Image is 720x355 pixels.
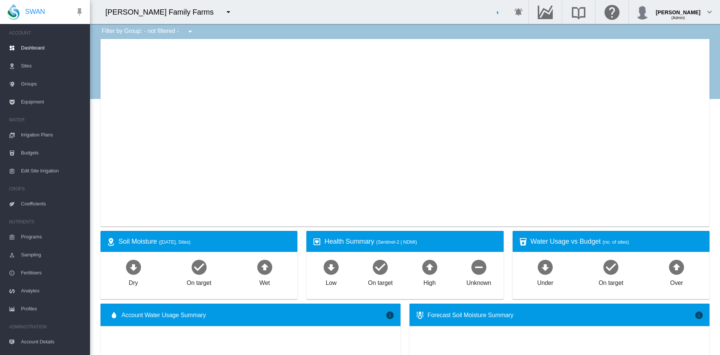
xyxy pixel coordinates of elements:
div: Dry [129,276,138,287]
md-icon: icon-arrow-up-bold-circle [667,258,685,276]
md-icon: icon-cup-water [519,237,528,246]
md-icon: icon-menu-down [186,27,195,36]
span: Fertilisers [21,264,84,282]
div: Wet [259,276,270,287]
button: icon-menu-down [183,24,198,39]
div: Low [325,276,336,287]
md-icon: icon-pin [75,7,84,16]
span: ADMINISTRATION [9,321,84,333]
md-icon: icon-chevron-down [705,7,714,16]
span: WATER [9,114,84,126]
span: SWAN [25,7,45,16]
md-icon: Click here for help [603,7,621,16]
div: Health Summary [324,237,497,246]
md-icon: icon-map-marker-radius [106,237,115,246]
button: icon-menu-down [221,4,236,19]
div: Water Usage vs Budget [531,237,703,246]
md-icon: icon-thermometer-lines [415,311,424,320]
span: Programs [21,228,84,246]
div: Soil Moisture [118,237,291,246]
div: [PERSON_NAME] Family Farms [105,7,220,17]
md-icon: icon-minus-circle [470,258,488,276]
span: Irrigation Plans [21,126,84,144]
md-icon: icon-information [694,311,703,320]
md-icon: icon-arrow-down-bold-circle [322,258,340,276]
span: Dashboard [21,39,84,57]
span: (Sentinel-2 | NDMI) [376,239,417,245]
md-icon: icon-heart-box-outline [312,237,321,246]
md-icon: icon-water [109,311,118,320]
div: High [423,276,436,287]
span: Profiles [21,300,84,318]
span: CROPS [9,183,84,195]
span: Sites [21,57,84,75]
img: SWAN-Landscape-Logo-Colour-drop.png [7,4,19,20]
md-icon: icon-checkbox-marked-circle [190,258,208,276]
md-icon: icon-arrow-down-bold-circle [124,258,142,276]
md-icon: Search the knowledge base [570,7,588,16]
span: Edit Site Irrigation [21,162,84,180]
md-icon: icon-checkbox-marked-circle [602,258,620,276]
span: Account Water Usage Summary [121,311,385,319]
span: Groups [21,75,84,93]
md-icon: icon-arrow-up-bold-circle [421,258,439,276]
div: Unknown [466,276,491,287]
md-icon: Go to the Data Hub [536,7,554,16]
span: Coefficients [21,195,84,213]
div: Under [537,276,553,287]
div: On target [187,276,211,287]
span: Sampling [21,246,84,264]
md-icon: icon-arrow-down-bold-circle [536,258,554,276]
div: On target [598,276,623,287]
span: (no. of sites) [603,239,629,245]
span: Analytes [21,282,84,300]
img: profile.jpg [635,4,650,19]
span: (Admin) [671,16,685,20]
md-icon: icon-menu-down [224,7,233,16]
span: Account Details [21,333,84,351]
button: icon-bell-ring [511,4,526,19]
span: ([DATE], Sites) [159,239,190,245]
md-icon: icon-checkbox-marked-circle [371,258,389,276]
div: [PERSON_NAME] [656,6,700,13]
md-icon: icon-bell-ring [514,7,523,16]
span: ACCOUNT [9,27,84,39]
div: On target [368,276,393,287]
div: Over [670,276,683,287]
span: Budgets [21,144,84,162]
md-icon: icon-information [385,311,394,320]
span: Equipment [21,93,84,111]
md-icon: icon-arrow-up-bold-circle [256,258,274,276]
div: Forecast Soil Moisture Summary [427,311,694,319]
span: NUTRIENTS [9,216,84,228]
div: Filter by Group: - not filtered - [96,24,200,39]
